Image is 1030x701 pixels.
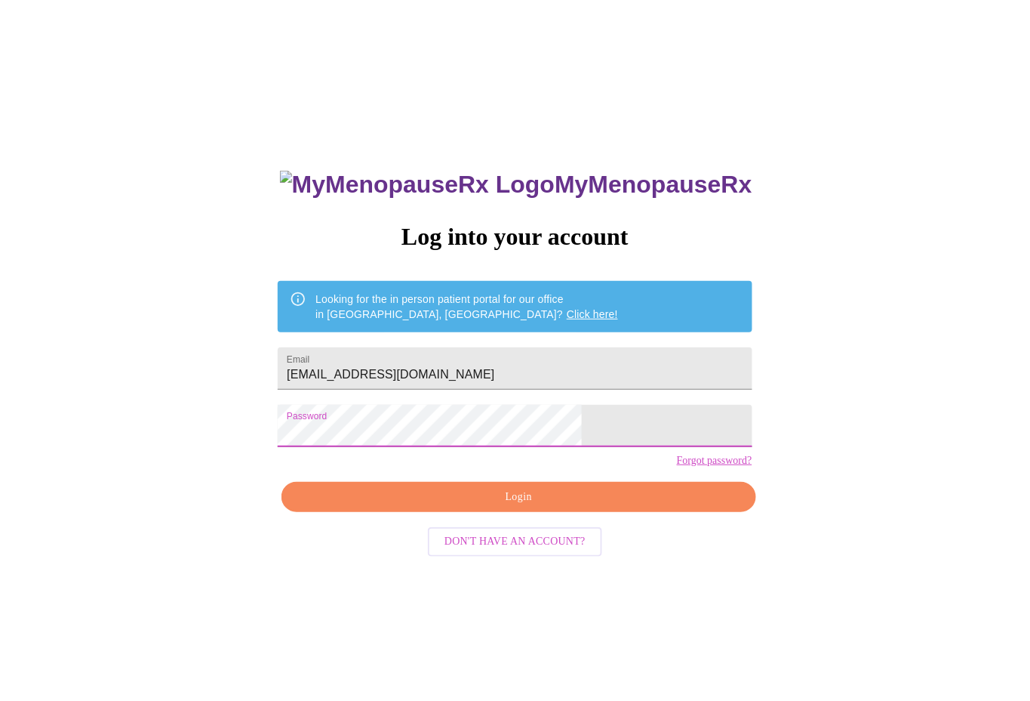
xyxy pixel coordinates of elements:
[424,534,606,547] a: Don't have an account?
[280,171,555,199] img: MyMenopauseRx Logo
[280,171,752,199] h3: MyMenopauseRx
[677,455,752,467] a: Forgot password?
[278,223,752,251] h3: Log into your account
[428,527,602,557] button: Don't have an account?
[444,533,586,551] span: Don't have an account?
[567,308,618,320] a: Click here!
[315,286,618,328] div: Looking for the in person patient portal for our office in [GEOGRAPHIC_DATA], [GEOGRAPHIC_DATA]?
[299,488,738,507] span: Login
[281,482,755,513] button: Login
